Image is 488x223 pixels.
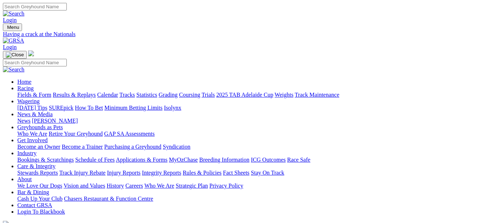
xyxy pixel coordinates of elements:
[183,170,222,176] a: Rules & Policies
[164,105,181,111] a: Isolynx
[49,105,73,111] a: SUREpick
[106,183,124,189] a: History
[3,44,17,50] a: Login
[3,10,25,17] img: Search
[3,23,22,31] button: Toggle navigation
[17,209,65,215] a: Login To Blackbook
[223,170,249,176] a: Fact Sheets
[17,163,56,169] a: Care & Integrity
[17,183,485,189] div: About
[179,92,200,98] a: Coursing
[17,170,485,176] div: Care & Integrity
[62,144,103,150] a: Become a Trainer
[17,79,31,85] a: Home
[17,144,485,150] div: Get Involved
[17,105,485,111] div: Wagering
[17,176,32,182] a: About
[142,170,181,176] a: Integrity Reports
[59,170,105,176] a: Track Injury Rebate
[3,31,485,38] a: Having a crack at the Nationals
[7,25,19,30] span: Menu
[17,189,49,195] a: Bar & Dining
[75,157,114,163] a: Schedule of Fees
[163,144,190,150] a: Syndication
[216,92,273,98] a: 2025 TAB Adelaide Cup
[17,111,53,117] a: News & Media
[159,92,178,98] a: Grading
[201,92,215,98] a: Trials
[3,38,24,44] img: GRSA
[199,157,249,163] a: Breeding Information
[17,124,63,130] a: Greyhounds as Pets
[136,92,157,98] a: Statistics
[17,137,48,143] a: Get Involved
[119,92,135,98] a: Tracks
[97,92,118,98] a: Calendar
[104,105,162,111] a: Minimum Betting Limits
[116,157,167,163] a: Applications & Forms
[17,98,40,104] a: Wagering
[209,183,243,189] a: Privacy Policy
[125,183,143,189] a: Careers
[17,170,58,176] a: Stewards Reports
[251,170,284,176] a: Stay On Track
[169,157,198,163] a: MyOzChase
[6,52,24,58] img: Close
[17,131,485,137] div: Greyhounds as Pets
[17,157,485,163] div: Industry
[17,118,30,124] a: News
[3,59,67,66] input: Search
[17,131,47,137] a: Who We Are
[176,183,208,189] a: Strategic Plan
[144,183,174,189] a: Who We Are
[17,144,60,150] a: Become an Owner
[17,92,51,98] a: Fields & Form
[28,51,34,56] img: logo-grsa-white.png
[251,157,286,163] a: ICG Outcomes
[295,92,339,98] a: Track Maintenance
[49,131,103,137] a: Retire Your Greyhound
[104,131,155,137] a: GAP SA Assessments
[3,66,25,73] img: Search
[17,150,36,156] a: Industry
[64,196,153,202] a: Chasers Restaurant & Function Centre
[17,105,47,111] a: [DATE] Tips
[3,51,27,59] button: Toggle navigation
[107,170,140,176] a: Injury Reports
[287,157,310,163] a: Race Safe
[17,157,74,163] a: Bookings & Scratchings
[17,196,485,202] div: Bar & Dining
[17,92,485,98] div: Racing
[3,3,67,10] input: Search
[75,105,103,111] a: How To Bet
[104,144,161,150] a: Purchasing a Greyhound
[17,196,62,202] a: Cash Up Your Club
[3,17,17,23] a: Login
[17,183,62,189] a: We Love Our Dogs
[17,118,485,124] div: News & Media
[275,92,293,98] a: Weights
[64,183,105,189] a: Vision and Values
[32,118,78,124] a: [PERSON_NAME]
[17,202,52,208] a: Contact GRSA
[17,85,34,91] a: Racing
[53,92,96,98] a: Results & Replays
